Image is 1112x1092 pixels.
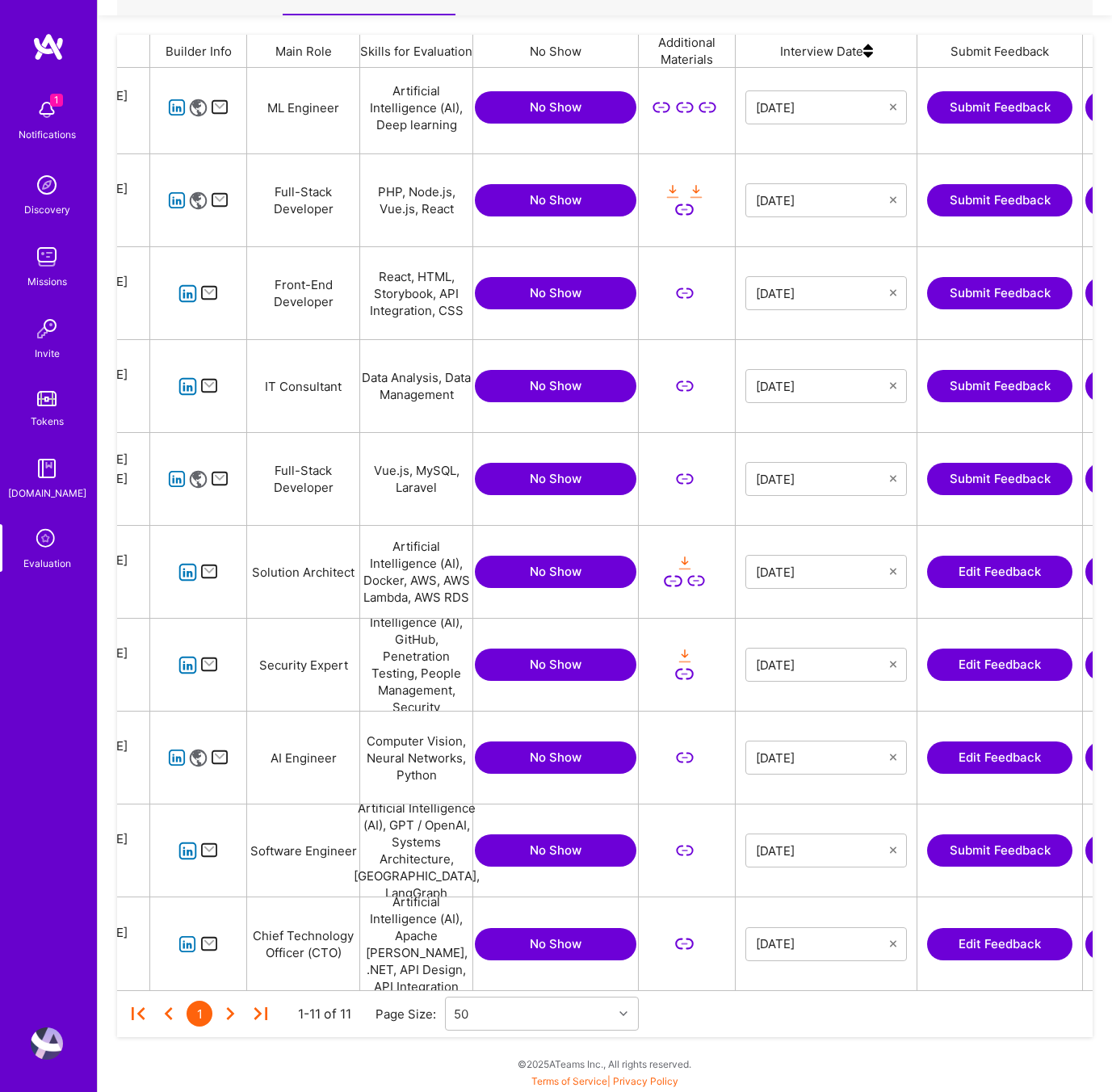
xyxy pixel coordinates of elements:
[23,555,71,572] div: Evaluation
[360,154,473,246] div: PHP, Node.js, Vue.js, React
[927,463,1072,495] a: Submit Feedback
[473,35,639,67] div: No Show
[675,377,694,396] i: icon LinkSecondary
[360,35,473,67] div: Skills for Evaluation
[927,928,1072,960] button: Edit Feedback
[200,934,219,953] i: icon Mail
[917,35,1083,67] div: Submit Feedback
[168,99,187,117] i: icon linkedIn
[360,712,473,804] div: Computer Vision, Neural Networks, Python
[675,470,694,489] i: icon LinkSecondary
[475,741,636,774] button: No Show
[927,370,1072,402] a: Submit Feedback
[211,99,229,117] i: icon Mail
[653,99,671,117] i: icon LinkSecondary
[736,35,917,67] div: Interview Date
[927,556,1072,588] button: Edit Feedback
[756,99,890,115] input: Select Date...
[189,191,208,210] i: icon Website
[475,277,636,309] button: No Show
[50,94,63,107] span: 1
[756,657,890,673] input: Select Date...
[675,647,694,666] i: icon OrangeDownload
[756,285,890,301] input: Select Date...
[675,554,694,573] i: icon OrangeDownload
[189,99,208,117] i: icon Website
[675,99,694,117] i: icon LinkSecondary
[247,35,360,67] div: Main Role
[150,35,247,67] div: Builder Info
[189,470,208,489] i: icon Website
[360,897,473,990] div: Artificial Intelligence (AI), Apache [PERSON_NAME], .NET, API Design, API Integration
[31,313,63,345] img: Invite
[454,1006,468,1023] div: 50
[200,563,219,582] i: icon Mail
[927,277,1072,309] button: Submit Feedback
[8,485,86,502] div: [DOMAIN_NAME]
[247,433,360,525] div: Full-Stack Developer
[178,935,197,954] i: icon linkedIn
[756,564,890,580] input: Select Date...
[664,183,682,201] i: icon OrangeDownload
[360,433,473,525] div: Vue.js, MySQL, Laravel
[247,154,360,246] div: Full-Stack Developer
[31,524,62,555] i: icon SelectionTeam
[687,572,706,590] i: icon LinkSecondary
[639,35,736,67] div: Additional Materials
[168,749,187,767] i: icon linkedIn
[927,834,1072,867] button: Submit Feedback
[531,1075,678,1087] span: |
[927,184,1072,216] button: Submit Feedback
[247,619,360,711] div: Security Expert
[756,750,890,766] input: Select Date...
[168,470,187,489] i: icon linkedIn
[31,169,63,201] img: discovery
[675,665,694,683] i: icon LinkSecondary
[475,370,636,402] button: No Show
[31,94,63,126] img: bell
[699,99,717,117] i: icon LinkSecondary
[298,1006,351,1023] div: 1-11 of 11
[675,284,694,303] i: icon LinkSecondary
[927,649,1072,681] button: Edit Feedback
[927,741,1072,774] button: Edit Feedback
[247,61,360,153] div: ML Engineer
[31,452,63,485] img: guide book
[168,191,187,210] i: icon linkedIn
[178,656,197,674] i: icon linkedIn
[178,284,197,303] i: icon linkedIn
[27,273,67,290] div: Missions
[247,897,360,990] div: Chief Technology Officer (CTO)
[37,391,57,406] img: tokens
[531,1075,607,1087] a: Terms of Service
[31,1027,63,1060] img: User Avatar
[675,749,694,767] i: icon LinkSecondary
[475,91,636,124] button: No Show
[178,377,197,396] i: icon linkedIn
[927,91,1072,124] button: Submit Feedback
[664,572,682,590] i: icon LinkSecondary
[475,834,636,867] button: No Show
[200,842,219,860] i: icon Mail
[756,842,890,859] input: Select Date...
[178,563,197,582] i: icon linkedIn
[200,377,219,396] i: icon Mail
[675,842,694,860] i: icon LinkSecondary
[247,526,360,618] div: Solution Architect
[211,749,229,767] i: icon Mail
[376,1006,445,1023] div: Page Size:
[475,649,636,681] button: No Show
[31,413,64,430] div: Tokens
[675,934,694,953] i: icon LinkSecondary
[187,1001,212,1027] div: 1
[200,284,219,303] i: icon Mail
[360,61,473,153] div: Artificial Intelligence (AI), Deep learning
[619,1010,627,1018] i: icon Chevron
[200,656,219,674] i: icon Mail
